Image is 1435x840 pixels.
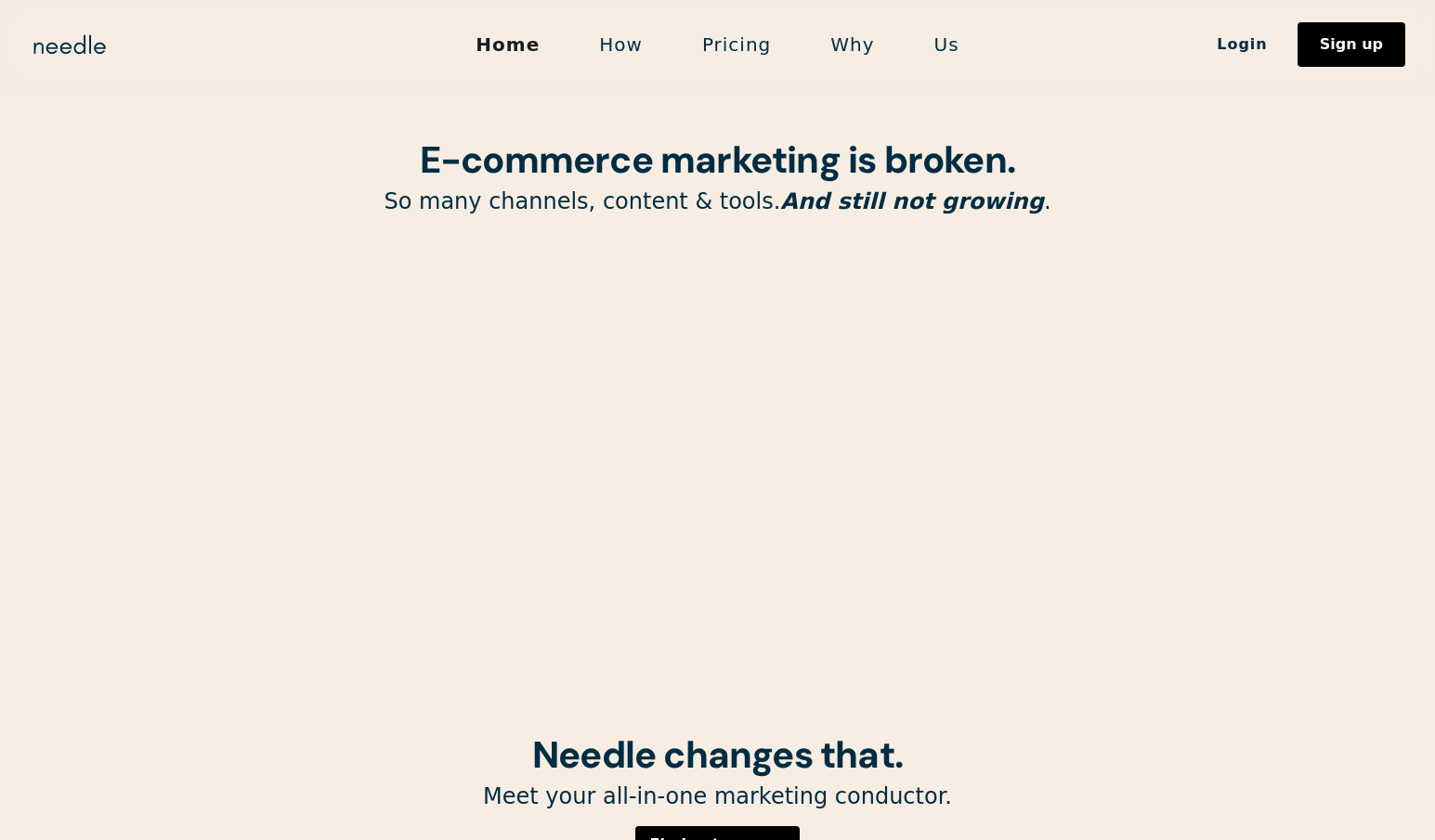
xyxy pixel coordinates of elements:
strong: Needle changes that. [532,730,903,779]
a: Login [1187,29,1298,60]
a: Why [801,25,904,64]
p: So many channels, content & tools. . [244,187,1192,216]
a: Pricing [672,25,801,64]
a: Home [446,25,569,64]
p: Meet your all-in-one marketing conductor. [244,782,1192,811]
strong: E-commerce marketing is broken. [420,136,1015,184]
em: And still not growing [780,188,1044,214]
div: Sign up [1320,37,1383,52]
a: Sign up [1298,22,1405,67]
a: Us [905,25,989,64]
a: How [569,25,672,64]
